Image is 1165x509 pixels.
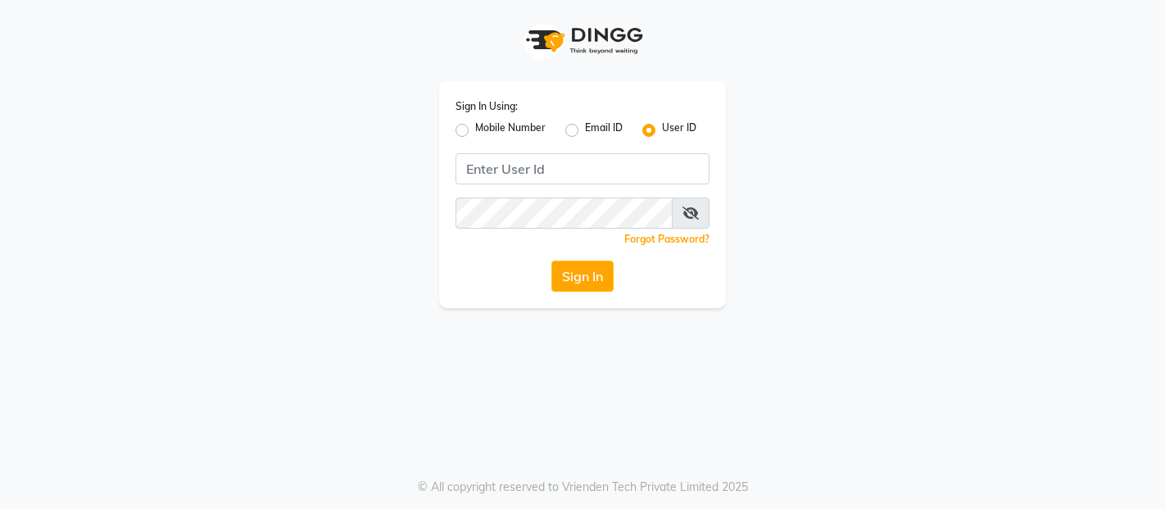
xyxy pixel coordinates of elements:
label: Sign In Using: [456,99,518,114]
label: Mobile Number [475,120,546,140]
label: User ID [662,120,696,140]
img: logo1.svg [517,16,648,65]
a: Forgot Password? [624,233,709,245]
label: Email ID [585,120,623,140]
input: Username [456,153,709,184]
button: Sign In [551,261,614,292]
input: Username [456,198,673,229]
